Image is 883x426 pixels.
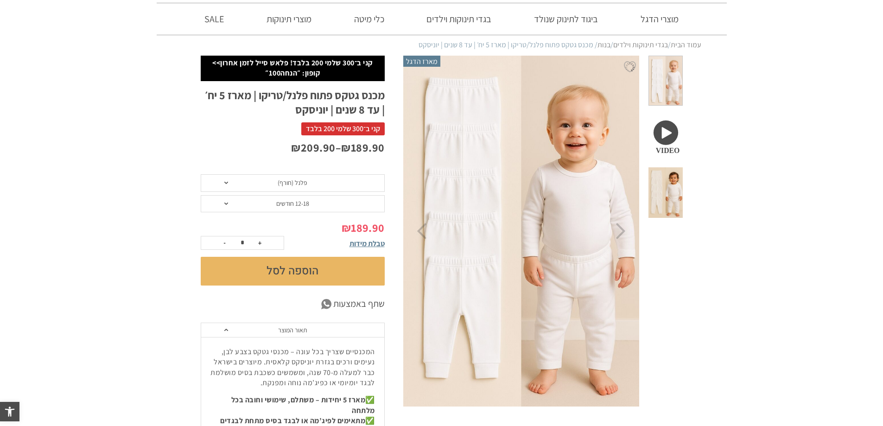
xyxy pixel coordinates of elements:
[201,297,385,311] a: שתף באמצעות
[218,236,232,249] button: -
[201,323,384,337] a: תאור המוצר
[349,239,385,248] span: טבלת מידות
[403,56,440,67] span: מארז הדגל
[342,220,351,235] span: ₪
[413,3,505,35] a: בגדי תינוקות וילדים
[233,236,252,249] input: כמות המוצר
[210,347,375,388] p: המכנסיים שצריך בכל עונה – מכנסי גטקס בצבע לבן, נעימים ורכים בגזרת יוניסקס קלאסית. מיוצרים בישראל ...
[342,220,384,235] bdi: 189.90
[231,395,375,415] strong: מארז 5 יחידות – משתלם, שימושי וחובה בכל מלתחה
[205,58,380,79] p: קני ב־300 שלמי 200 בלבד! פלאש סייל לזמן אחרון>> קופון: ״הנחה100״
[301,122,385,135] span: קני ב־300 שלמי 200 בלבד
[520,3,612,35] a: ביגוד לתינוק שנולד
[253,236,267,249] button: +
[291,140,301,155] span: ₪
[613,40,668,50] a: בגדי תינוקות וילדים
[671,40,701,50] a: עמוד הבית
[597,40,610,50] a: בנות
[340,3,398,35] a: כלי מיטה
[627,3,692,35] a: מוצרי הדגל
[333,297,385,311] span: שתף באמצעות
[191,3,238,35] a: SALE
[201,88,385,117] h1: מכנס גטקס פתוח פלנל/טריקו | מארז 5 יח׳ | עד 8 שנים | יוניסקס
[341,140,385,155] bdi: 189.90
[220,416,365,426] strong: מתאימים לפיג’מה או לבגד בסיס מתחת לבגדים
[341,140,351,155] span: ₪
[253,3,325,35] a: מוצרי תינוקות
[417,223,426,239] button: Previous
[616,223,626,239] button: Next
[276,199,309,208] span: 12-18 חודשים
[182,40,701,50] nav: Breadcrumb
[201,140,385,156] p: –
[278,178,307,187] span: פלנל (חורף)
[201,257,385,286] button: הוספה לסל
[291,140,336,155] bdi: 209.90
